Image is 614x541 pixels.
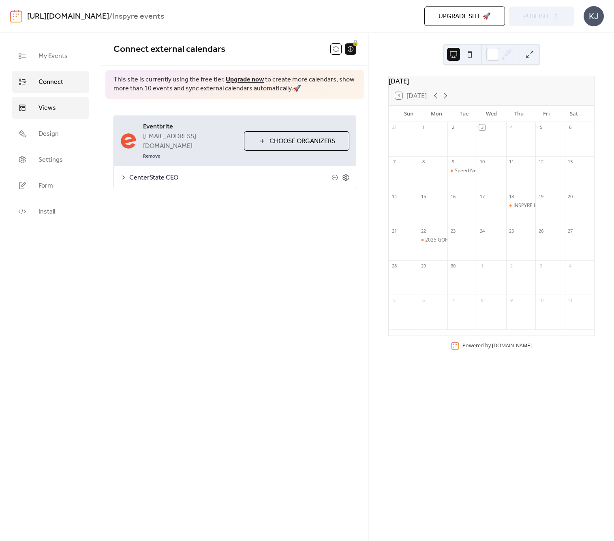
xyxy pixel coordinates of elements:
div: 5 [538,124,544,130]
span: CenterState CEO [129,173,332,183]
div: 13 [567,159,573,165]
a: My Events [12,45,89,67]
div: 1 [479,263,485,269]
span: Remove [143,153,160,160]
button: Upgrade site 🚀 [424,6,505,26]
div: 9 [509,297,515,303]
div: 6 [567,124,573,130]
div: 29 [420,263,426,269]
div: 3 [479,124,485,130]
span: Upgrade site 🚀 [439,12,491,21]
div: 1 [420,124,426,130]
div: 19 [538,193,544,199]
span: Eventbrite [143,122,237,132]
div: 11 [509,159,515,165]
div: 14 [391,193,397,199]
div: INSPYRE Innovation Hub Grand Opening Celebration [506,202,535,209]
div: 28 [391,263,397,269]
div: [DATE] [389,76,594,86]
div: 4 [567,263,573,269]
div: Mon [423,106,450,122]
div: 5 [391,297,397,303]
a: Connect [12,71,89,93]
div: 3 [538,263,544,269]
div: 24 [479,228,485,234]
span: Choose Organizers [270,137,335,146]
img: eventbrite [120,133,137,149]
div: 18 [509,193,515,199]
div: 2025 GOFCC Golf Social [418,237,447,244]
div: 21 [391,228,397,234]
a: Views [12,97,89,119]
a: Install [12,201,89,222]
div: KJ [584,6,604,26]
div: 15 [420,193,426,199]
a: Upgrade now [226,73,264,86]
span: Install [39,207,55,217]
div: Speed Networking [447,167,477,174]
span: Views [39,103,56,113]
div: 4 [509,124,515,130]
div: 8 [479,297,485,303]
div: 7 [450,297,456,303]
div: Thu [505,106,533,122]
div: 26 [538,228,544,234]
div: 20 [567,193,573,199]
a: Form [12,175,89,197]
div: 27 [567,228,573,234]
span: Connect external calendars [113,41,225,58]
div: Speed Networking [455,167,496,174]
span: Settings [39,155,63,165]
a: Settings [12,149,89,171]
div: Fri [533,106,560,122]
img: logo [10,10,22,23]
b: Inspyre events [112,9,164,24]
button: Choose Organizers [244,131,349,151]
div: Sun [395,106,423,122]
span: Form [39,181,53,191]
div: 10 [479,159,485,165]
div: 11 [567,297,573,303]
b: / [109,9,112,24]
span: Design [39,129,59,139]
span: [EMAIL_ADDRESS][DOMAIN_NAME] [143,132,237,151]
div: 2 [450,124,456,130]
span: My Events [39,51,68,61]
div: 7 [391,159,397,165]
div: Sat [560,106,588,122]
div: 22 [420,228,426,234]
div: Wed [478,106,505,122]
div: 6 [420,297,426,303]
a: Design [12,123,89,145]
div: 31 [391,124,397,130]
div: 10 [538,297,544,303]
span: This site is currently using the free tier. to create more calendars, show more than 10 events an... [113,75,356,94]
div: 2025 GOFCC Golf Social [425,237,479,244]
div: Powered by [462,342,532,349]
div: 23 [450,228,456,234]
div: Tue [450,106,478,122]
div: 25 [509,228,515,234]
div: 8 [420,159,426,165]
div: 30 [450,263,456,269]
div: 9 [450,159,456,165]
div: 16 [450,193,456,199]
span: Connect [39,77,63,87]
div: 17 [479,193,485,199]
div: 12 [538,159,544,165]
a: [DOMAIN_NAME] [492,342,532,349]
a: [URL][DOMAIN_NAME] [27,9,109,24]
div: 2 [509,263,515,269]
